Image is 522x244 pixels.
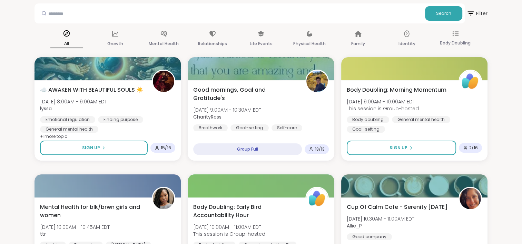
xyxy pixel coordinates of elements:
b: CharityRoss [193,113,221,120]
div: Finding purpose [98,116,143,123]
span: This session is Group-hosted [347,105,419,112]
span: Sign Up [82,145,100,151]
button: Filter [466,3,487,23]
div: General mental health [40,126,98,133]
span: 2 / 16 [469,145,478,151]
span: Cup Of Calm Cafe - Serenity [DATE] [347,203,447,211]
span: ☁️ AWAKEN WITH BEAUTIFUL SOULS ☀️ [40,86,143,94]
span: 13 / 13 [315,146,325,152]
button: Sign Up [40,141,148,155]
div: General mental health [392,116,450,123]
span: This session is Group-hosted [193,231,265,237]
span: Sign Up [390,145,407,151]
span: Search [436,10,451,17]
p: Identity [398,40,415,48]
p: Physical Health [293,40,326,48]
div: Emotional regulation [40,116,95,123]
img: CharityRoss [306,71,328,92]
div: Self-care [272,124,302,131]
span: Body Doubling: Early Bird Accountability Hour [193,203,297,220]
span: [DATE] 9:00AM - 10:30AM EDT [193,106,261,113]
p: Relationships [198,40,227,48]
button: Search [425,6,462,21]
p: Body Doubling [440,39,471,47]
b: lyssa [40,105,52,112]
img: ShareWell [460,71,481,92]
div: Breathwork [193,124,228,131]
img: ShareWell [306,188,328,209]
span: Body Doubling: Morning Momentum [347,86,446,94]
p: Growth [107,40,123,48]
span: [DATE] 9:00AM - 10:00AM EDT [347,98,419,105]
span: Filter [466,5,487,22]
b: Allie_P [347,222,362,229]
p: All [50,39,83,48]
p: Life Events [249,40,272,48]
span: [DATE] 8:00AM - 9:00AM EDT [40,98,107,105]
img: Allie_P [460,188,481,209]
p: Family [351,40,365,48]
img: lyssa [153,71,174,92]
span: [DATE] 10:30AM - 11:00AM EDT [347,215,414,222]
b: ttr [40,231,46,237]
span: Good mornings, Goal and Gratitude's [193,86,297,102]
div: Goal-setting [347,126,385,133]
div: Group Full [193,143,302,155]
button: Sign Up [347,141,456,155]
div: Goal-setting [230,124,269,131]
div: Good company [347,233,392,240]
p: Mental Health [149,40,179,48]
img: ttr [153,188,174,209]
span: [DATE] 10:00AM - 10:45AM EDT [40,224,110,231]
div: Body doubling [347,116,389,123]
span: [DATE] 10:00AM - 11:00AM EDT [193,224,265,231]
span: Mental Health for blk/brwn girls and women [40,203,144,220]
span: 15 / 16 [161,145,171,151]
